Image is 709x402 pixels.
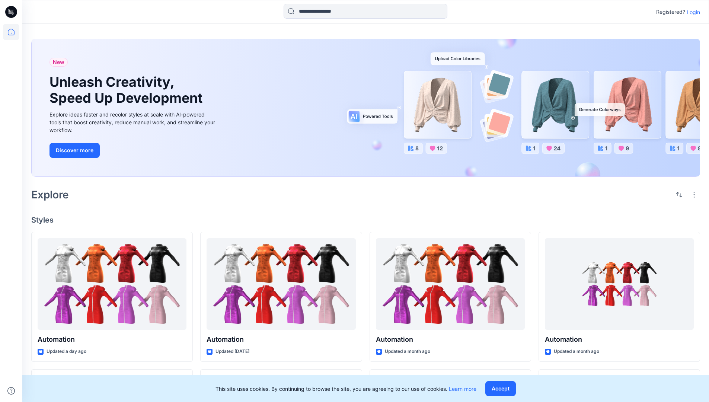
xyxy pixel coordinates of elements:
[545,238,694,330] a: Automation
[47,348,86,355] p: Updated a day ago
[49,74,206,106] h1: Unleash Creativity, Speed Up Development
[31,189,69,201] h2: Explore
[545,334,694,345] p: Automation
[656,7,685,16] p: Registered?
[49,143,100,158] button: Discover more
[687,8,700,16] p: Login
[215,385,476,393] p: This site uses cookies. By continuing to browse the site, you are agreeing to our use of cookies.
[207,238,355,330] a: Automation
[31,216,700,224] h4: Styles
[38,334,186,345] p: Automation
[38,238,186,330] a: Automation
[49,143,217,158] a: Discover more
[449,386,476,392] a: Learn more
[53,58,64,67] span: New
[207,334,355,345] p: Automation
[376,334,525,345] p: Automation
[215,348,249,355] p: Updated [DATE]
[376,238,525,330] a: Automation
[554,348,599,355] p: Updated a month ago
[485,381,516,396] button: Accept
[385,348,430,355] p: Updated a month ago
[49,111,217,134] div: Explore ideas faster and recolor styles at scale with AI-powered tools that boost creativity, red...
